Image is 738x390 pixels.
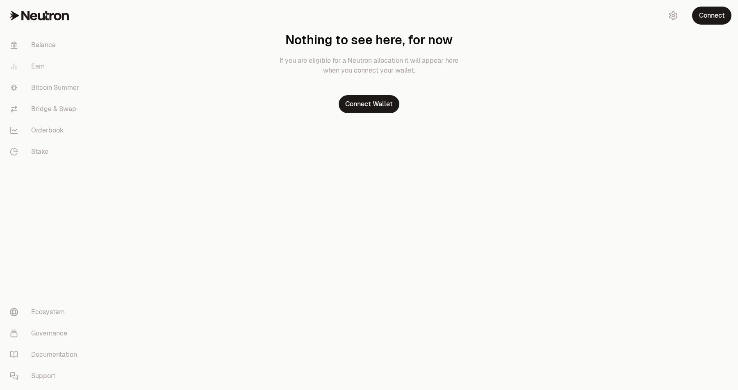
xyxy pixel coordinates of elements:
h1: Nothing to see here, for now [285,33,453,48]
a: Bridge & Swap [3,98,89,120]
a: Bitcoin Summer [3,77,89,98]
a: Support [3,365,89,387]
a: Stake [3,141,89,162]
a: Documentation [3,344,89,365]
button: Connect [692,7,731,25]
a: Governance [3,323,89,344]
p: If you are eligible for a Neutron allocation it will appear here when you connect your wallet. [279,56,459,75]
a: Balance [3,34,89,56]
button: Connect Wallet [339,95,399,113]
a: Orderbook [3,120,89,141]
a: Earn [3,56,89,77]
a: Ecosystem [3,301,89,323]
